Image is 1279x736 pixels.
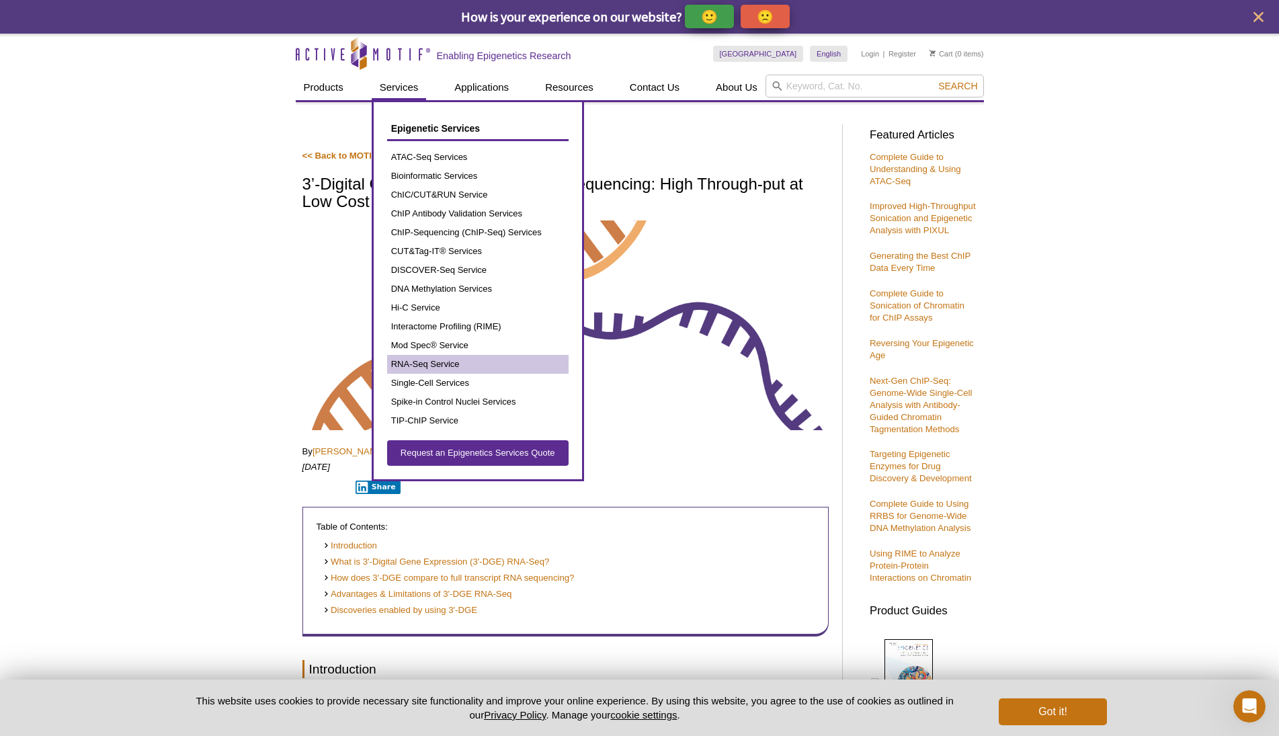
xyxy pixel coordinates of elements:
[870,499,971,533] a: Complete Guide to Using RRBS for Genome-Wide DNA Methylation Analysis
[302,446,829,458] p: By
[757,8,774,25] p: 🙁
[870,130,977,141] h3: Featured Articles
[387,374,569,393] a: Single-Cell Services
[1233,690,1266,723] iframe: Intercom live chat
[356,481,401,494] button: Share
[302,151,481,161] a: << Back to MOTIFvations Blog Home Page
[537,75,602,100] a: Resources
[302,660,829,678] h2: Introduction
[870,638,960,730] a: Epigenetics Products& Services
[870,251,971,273] a: Generating the Best ChIP Data Every Time
[387,440,569,466] a: Request an Epigenetics Services Quote
[884,639,933,701] img: Epi_brochure_140604_cover_web_70x200
[870,152,961,186] a: Complete Guide to Understanding & Using ATAC-Seq
[317,521,815,533] p: Table of Contents:
[323,556,550,569] a: What is 3'-Digital Gene Expression (3'-DGE) RNA-Seq?
[870,548,971,583] a: Using RIME to Analyze Protein-Protein Interactions on Chromatin
[934,80,981,92] button: Search
[387,242,569,261] a: CUT&Tag-IT® Services
[610,709,677,721] button: cookie settings
[387,393,569,411] a: Spike-in Control Nuclei Services
[938,81,977,91] span: Search
[387,204,569,223] a: ChIP Antibody Validation Services
[302,175,829,212] h1: 3’-Digital Gene Expression (3’-DGE) Sequencing: High Through-put at Low Cost
[323,572,575,585] a: How does 3'-DGE compare to full transcript RNA sequencing?
[999,698,1106,725] button: Got it!
[296,75,352,100] a: Products
[708,75,766,100] a: About Us
[302,462,331,472] em: [DATE]
[437,50,571,62] h2: Enabling Epigenetics Research
[302,220,829,430] img: 3'-Digital Gene Expression (3'-DGE): Reduce Time & Cost of Library Prep!
[622,75,688,100] a: Contact Us
[387,355,569,374] a: RNA-Seq Service
[387,261,569,280] a: DISCOVER-Seq Service
[313,446,385,456] a: [PERSON_NAME]
[861,49,879,58] a: Login
[1250,9,1267,26] button: close
[930,49,953,58] a: Cart
[387,148,569,167] a: ATAC-Seq Services
[387,317,569,336] a: Interactome Profiling (RIME)
[387,298,569,317] a: Hi-C Service
[870,449,972,483] a: Targeting Epigenetic Enzymes for Drug Discovery & Development
[323,604,478,617] a: Discoveries enabled by using 3'-DGE
[883,46,885,62] li: |
[387,336,569,355] a: Mod Spec® Service
[701,8,718,25] p: 🙂
[387,116,569,141] a: Epigenetic Services
[446,75,517,100] a: Applications
[713,46,804,62] a: [GEOGRAPHIC_DATA]
[461,8,682,25] span: How is your experience on our website?
[870,338,974,360] a: Reversing Your Epigenetic Age
[387,223,569,242] a: ChIP-Sequencing (ChIP-Seq) Services
[302,480,347,493] iframe: X Post Button
[387,167,569,186] a: Bioinformatic Services
[173,694,977,722] p: This website uses cookies to provide necessary site functionality and improve your online experie...
[387,280,569,298] a: DNA Methylation Services
[930,50,936,56] img: Your Cart
[372,75,427,100] a: Services
[387,411,569,430] a: TIP-ChIP Service
[930,46,984,62] li: (0 items)
[323,588,512,601] a: Advantages & Limitations of 3'-DGE RNA-Seq
[484,709,546,721] a: Privacy Policy
[766,75,984,97] input: Keyword, Cat. No.
[810,46,848,62] a: English
[870,376,972,434] a: Next-Gen ChIP-Seq: Genome-Wide Single-Cell Analysis with Antibody-Guided Chromatin Tagmentation M...
[387,186,569,204] a: ChIC/CUT&RUN Service
[323,540,377,553] a: Introduction
[391,123,480,134] span: Epigenetic Services
[870,201,976,235] a: Improved High-Throughput Sonication and Epigenetic Analysis with PIXUL
[889,49,916,58] a: Register
[870,598,977,617] h3: Product Guides
[870,288,964,323] a: Complete Guide to Sonication of Chromatin for ChIP Assays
